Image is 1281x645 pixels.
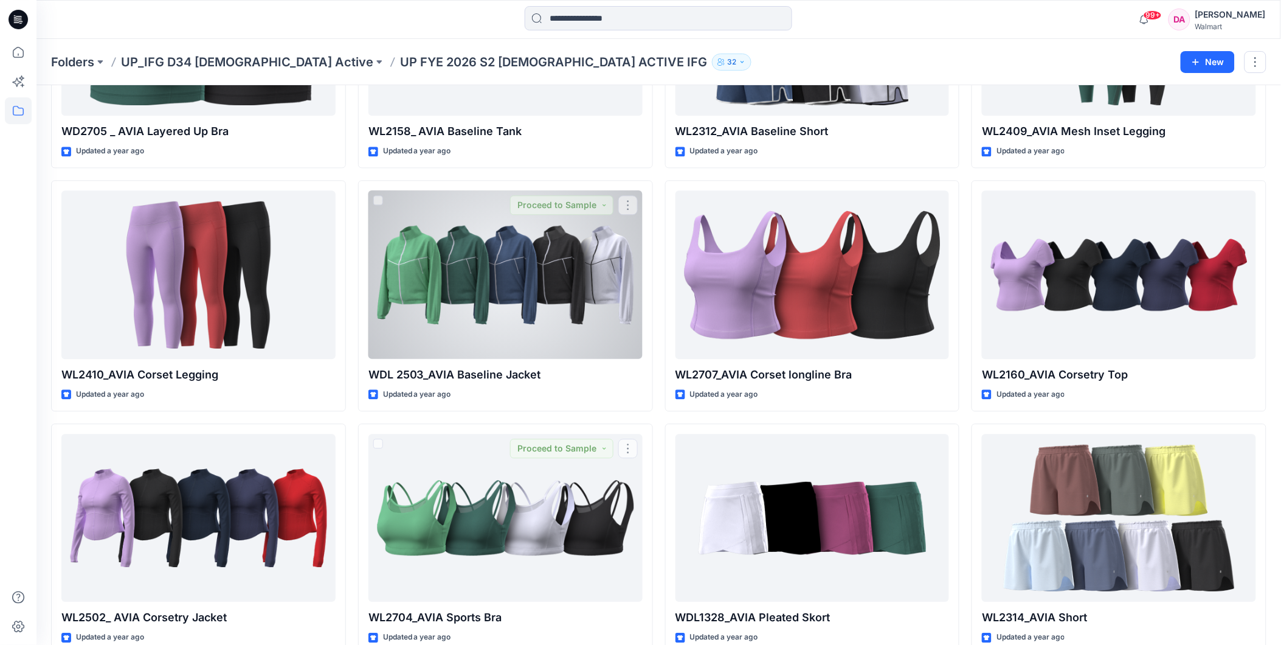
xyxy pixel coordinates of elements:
[61,609,336,626] p: WL2502_ AVIA Corsetry Jacket
[982,123,1256,140] p: WL2409_AVIA Mesh Inset Legging
[675,123,950,140] p: WL2312_AVIA Baseline Short
[400,54,707,71] p: UP FYE 2026 S2 [DEMOGRAPHIC_DATA] ACTIVE IFG
[996,388,1065,401] p: Updated a year ago
[690,388,758,401] p: Updated a year ago
[727,55,736,69] p: 32
[383,388,451,401] p: Updated a year ago
[982,366,1256,383] p: WL2160_AVIA Corsetry Top
[368,609,643,626] p: WL2704_AVIA Sports Bra
[76,388,144,401] p: Updated a year ago
[690,145,758,158] p: Updated a year ago
[368,123,643,140] p: WL2158_ AVIA Baseline Tank
[1181,51,1235,73] button: New
[1195,22,1266,31] div: Walmart
[76,145,144,158] p: Updated a year ago
[76,631,144,644] p: Updated a year ago
[61,190,336,359] a: WL2410_AVIA Corset Legging
[982,434,1256,602] a: WL2314_AVIA Short
[368,366,643,383] p: WDL 2503_AVIA Baseline Jacket
[675,190,950,359] a: WL2707_AVIA Corset longline Bra
[368,434,643,602] a: WL2704_AVIA Sports Bra
[675,609,950,626] p: WDL1328_AVIA Pleated Skort
[1144,10,1162,20] span: 99+
[675,434,950,602] a: WDL1328_AVIA Pleated Skort
[675,366,950,383] p: WL2707_AVIA Corset longline Bra
[1195,7,1266,22] div: [PERSON_NAME]
[982,609,1256,626] p: WL2314_AVIA Short
[61,434,336,602] a: WL2502_ AVIA Corsetry Jacket
[690,631,758,644] p: Updated a year ago
[996,631,1065,644] p: Updated a year ago
[368,190,643,359] a: WDL 2503_AVIA Baseline Jacket
[1169,9,1190,30] div: DA
[982,190,1256,359] a: WL2160_AVIA Corsetry Top
[383,145,451,158] p: Updated a year ago
[51,54,94,71] a: Folders
[383,631,451,644] p: Updated a year ago
[61,366,336,383] p: WL2410_AVIA Corset Legging
[61,123,336,140] p: WD2705 _ AVIA Layered Up Bra
[996,145,1065,158] p: Updated a year ago
[121,54,373,71] a: UP_IFG D34 [DEMOGRAPHIC_DATA] Active
[712,54,751,71] button: 32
